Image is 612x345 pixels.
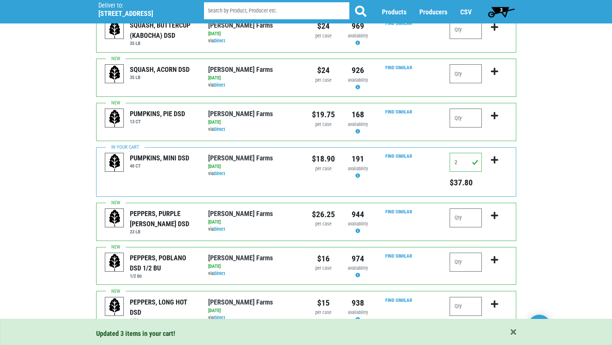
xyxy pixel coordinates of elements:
[214,226,225,232] a: Direct
[385,65,412,70] a: Find Similar
[450,253,482,272] input: Qty
[208,170,300,177] div: via
[98,2,185,9] p: Deliver to:
[312,253,335,265] div: $16
[208,226,300,233] div: via
[105,109,124,128] img: placeholder-variety-43d6402dacf2d531de610a020419775a.svg
[208,270,300,277] div: via
[214,82,225,88] a: Direct
[450,153,482,172] input: Qty
[385,253,412,259] a: Find Similar
[208,307,300,314] div: [DATE]
[204,2,349,19] input: Search by Product, Producer etc.
[208,82,300,89] div: via
[348,33,368,39] span: availability
[450,20,482,39] input: Qty
[214,126,225,132] a: Direct
[105,65,124,84] img: placeholder-variety-43d6402dacf2d531de610a020419775a.svg
[346,297,369,309] div: 938
[385,297,412,303] a: Find Similar
[208,30,300,37] div: [DATE]
[208,163,300,170] div: [DATE]
[130,317,197,323] h6: 1/2 bu
[312,109,335,121] div: $19.75
[346,64,369,76] div: 926
[346,253,369,265] div: 974
[96,328,516,339] div: Updated 3 items in your cart!
[385,209,412,214] a: Find Similar
[214,270,225,276] a: Direct
[130,273,197,279] h6: 1/2 bu
[130,20,197,40] div: SQUASH, BUTTERCUP (KABOCHA) DSD
[348,221,368,227] span: availability
[208,314,300,322] div: via
[312,165,335,172] div: per case
[312,64,335,76] div: $24
[208,210,273,218] a: [PERSON_NAME] Farms
[105,20,124,39] img: placeholder-variety-43d6402dacf2d531de610a020419775a.svg
[208,298,273,306] a: [PERSON_NAME] Farms
[130,119,185,124] h6: 13 CT
[460,8,472,16] a: CSV
[130,153,189,163] div: PUMPKINS, MINI DSD
[130,229,197,235] h6: 23 LB
[450,109,482,127] input: Qty
[208,37,300,45] div: via
[208,110,273,118] a: [PERSON_NAME] Farms
[130,109,185,119] div: PUMPKINS, PIE DSD
[312,221,335,228] div: per case
[214,171,225,176] a: Direct
[346,109,369,121] div: 168
[348,121,368,127] span: availability
[450,64,482,83] input: Qty
[208,21,273,29] a: [PERSON_NAME] Farms
[312,265,335,272] div: per case
[208,254,273,262] a: [PERSON_NAME] Farms
[312,208,335,221] div: $26.25
[130,297,197,317] div: PEPPERS, LONG HOT DSD
[348,265,368,271] span: availability
[130,40,197,46] h6: 35 LB
[500,7,503,13] span: 3
[105,209,124,228] img: placeholder-variety-43d6402dacf2d531de610a020419775a.svg
[348,77,368,83] span: availability
[130,253,197,273] div: PEPPERS, POBLANO DSD 1/2 BU
[346,20,369,32] div: 969
[208,65,273,73] a: [PERSON_NAME] Farms
[346,208,369,221] div: 944
[214,315,225,320] a: Direct
[385,153,412,159] a: Find Similar
[214,38,225,44] a: Direct
[419,8,447,16] a: Producers
[208,126,300,133] div: via
[450,178,482,188] h5: Total price
[450,297,482,316] input: Qty
[484,4,518,19] a: 3
[105,297,124,316] img: placeholder-variety-43d6402dacf2d531de610a020419775a.svg
[312,297,335,309] div: $15
[130,75,190,80] h6: 35 LB
[208,119,300,126] div: [DATE]
[382,8,406,16] a: Products
[450,208,482,227] input: Qty
[208,219,300,226] div: [DATE]
[130,64,190,75] div: SQUASH, ACORN DSD
[385,109,412,115] a: Find Similar
[312,153,335,165] div: $18.90
[312,121,335,128] div: per case
[208,263,300,270] div: [DATE]
[208,75,300,82] div: [DATE]
[98,9,185,18] h5: [STREET_ADDRESS]
[105,153,124,172] img: placeholder-variety-43d6402dacf2d531de610a020419775a.svg
[312,33,335,40] div: per case
[312,309,335,316] div: per case
[312,20,335,32] div: $24
[130,208,197,229] div: PEPPERS, PURPLE [PERSON_NAME] DSD
[348,309,368,315] span: availability
[312,77,335,84] div: per case
[346,165,369,180] div: Availability may be subject to change.
[346,153,369,165] div: 191
[130,163,189,169] h6: 40 CT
